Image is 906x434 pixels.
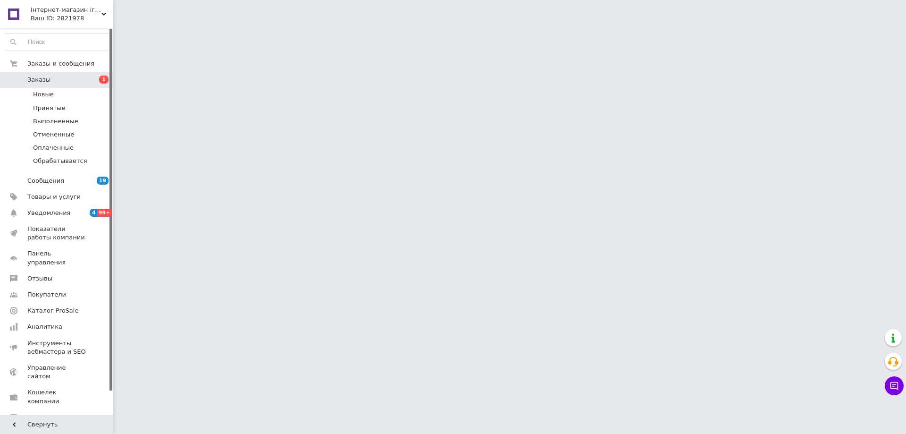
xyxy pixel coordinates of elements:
[27,76,50,84] span: Заказы
[33,130,74,139] span: Отмененные
[33,104,66,112] span: Принятые
[27,225,87,242] span: Показатели работы компании
[27,290,66,299] span: Покупатели
[27,388,87,405] span: Кошелек компании
[27,274,52,283] span: Отзывы
[885,376,904,395] button: Чат с покупателем
[27,249,87,266] span: Панель управления
[27,60,94,68] span: Заказы и сообщения
[27,209,70,217] span: Уведомления
[27,193,81,201] span: Товары и услуги
[33,157,87,165] span: Обрабатывается
[99,76,109,84] span: 1
[33,117,78,126] span: Выполненные
[27,339,87,356] span: Инструменты вебмастера и SEO
[27,177,64,185] span: Сообщения
[27,364,87,381] span: Управление сайтом
[27,413,51,422] span: Маркет
[31,14,113,23] div: Ваш ID: 2821978
[97,177,109,185] span: 19
[33,144,74,152] span: Оплаченные
[31,6,101,14] span: Інтернет-магазин іграшок DneprToys
[5,34,111,51] input: Поиск
[27,306,78,315] span: Каталог ProSale
[97,209,113,217] span: 99+
[90,209,97,217] span: 4
[33,90,54,99] span: Новые
[27,323,62,331] span: Аналитика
